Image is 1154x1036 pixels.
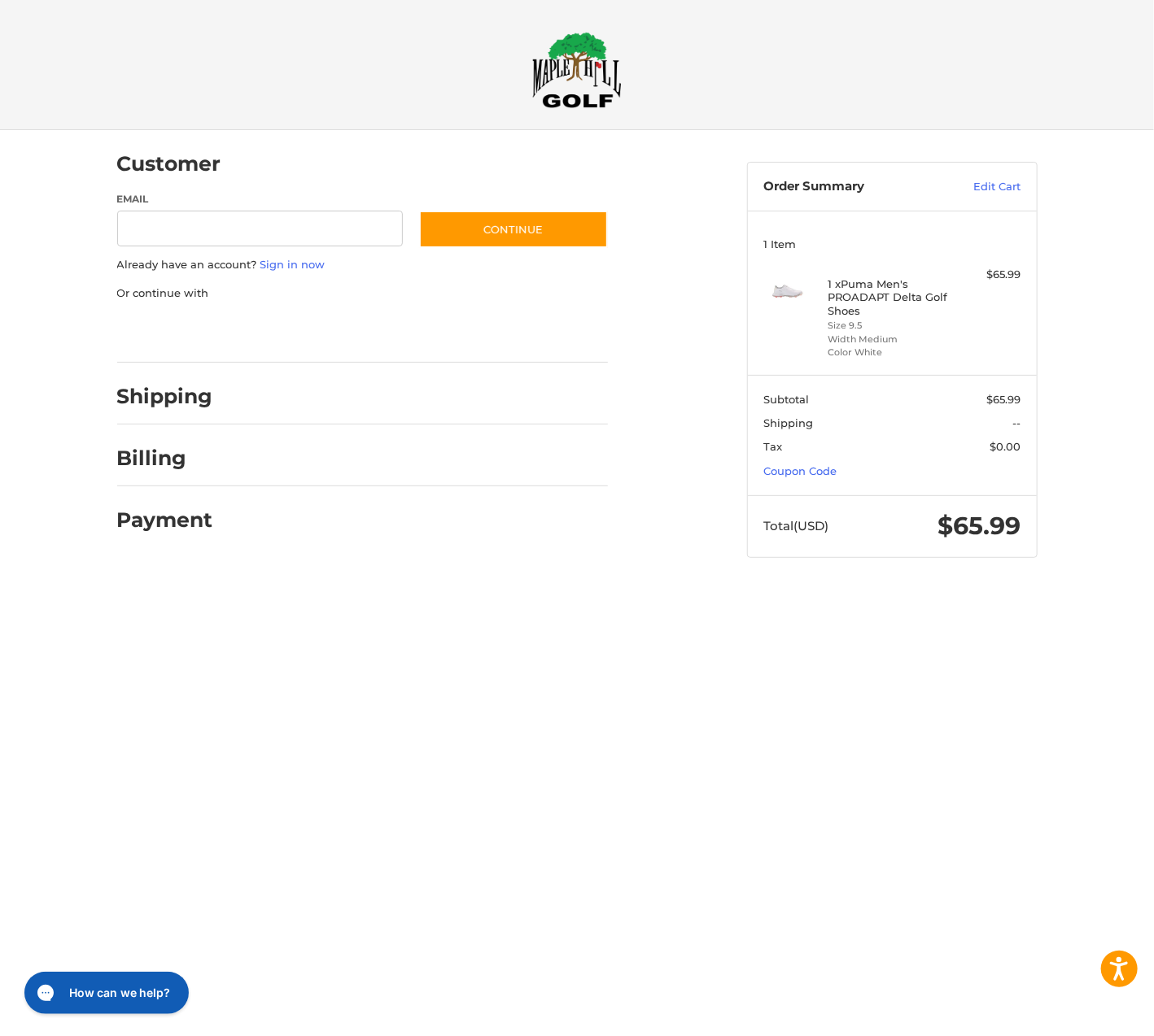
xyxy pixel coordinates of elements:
[828,277,952,317] h4: 1 x Puma Men's PROADAPT Delta Golf Shoes
[938,511,1021,541] span: $65.99
[16,966,193,1020] iframe: Gorgias live chat messenger
[828,346,952,359] li: Color White
[763,237,1021,250] h3: 1 Item
[763,440,782,453] span: Tax
[117,384,213,409] h2: Shipping
[532,32,622,108] img: Maple Hill Golf
[990,440,1021,453] span: $0.00
[763,393,809,406] span: Subtotal
[117,192,404,207] label: Email
[117,446,212,471] h2: Billing
[117,507,213,533] h2: Payment
[828,319,952,333] li: Size 9.5
[387,317,509,346] iframe: PayPal-venmo
[763,464,837,477] a: Coupon Code
[117,257,608,273] p: Already have an account?
[419,211,608,248] button: Continue
[986,393,1021,406] span: $65.99
[763,518,828,533] span: Total (USD)
[763,179,938,195] h3: Order Summary
[1012,416,1021,429] span: --
[938,179,1021,195] a: Edit Cart
[117,285,608,302] p: Or continue with
[117,151,221,176] h2: Customer
[763,416,813,429] span: Shipping
[828,333,952,346] li: Width Medium
[111,317,234,346] iframe: PayPal-paypal
[260,258,326,271] a: Sign in now
[250,317,372,346] iframe: PayPal-paylater
[956,267,1021,283] div: $65.99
